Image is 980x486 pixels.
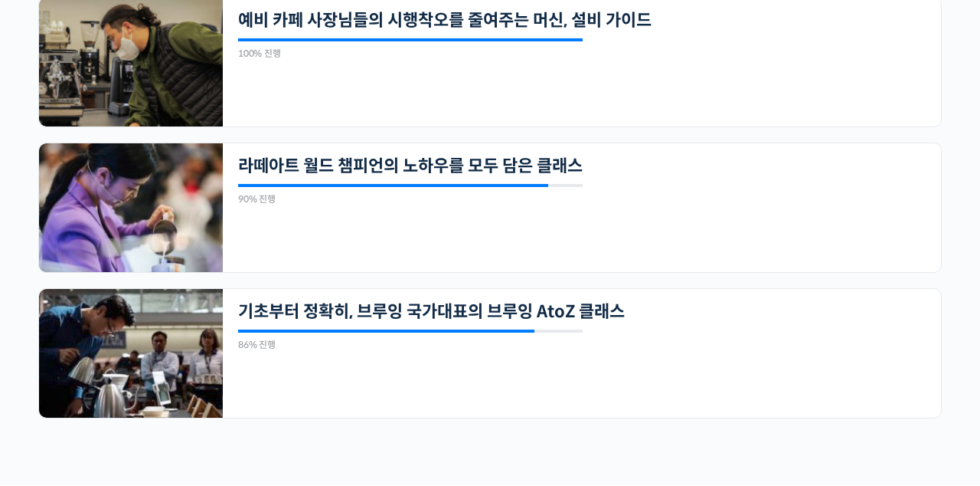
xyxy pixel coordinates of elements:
[140,401,158,413] span: 대화
[101,377,198,415] a: 대화
[237,400,255,412] span: 설정
[238,340,583,350] div: 86% 진행
[198,377,294,415] a: 설정
[238,195,583,204] div: 90% 진행
[5,377,101,415] a: 홈
[238,301,788,322] a: 기초부터 정확히, 브루잉 국가대표의 브루잉 AtoZ 클래스
[238,156,788,176] a: 라떼아트 월드 챔피언의 노하우를 모두 담은 클래스
[238,49,583,58] div: 100% 진행
[48,400,57,412] span: 홈
[238,10,788,31] a: 예비 카페 사장님들의 시행착오를 줄여주는 머신, 설비 가이드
